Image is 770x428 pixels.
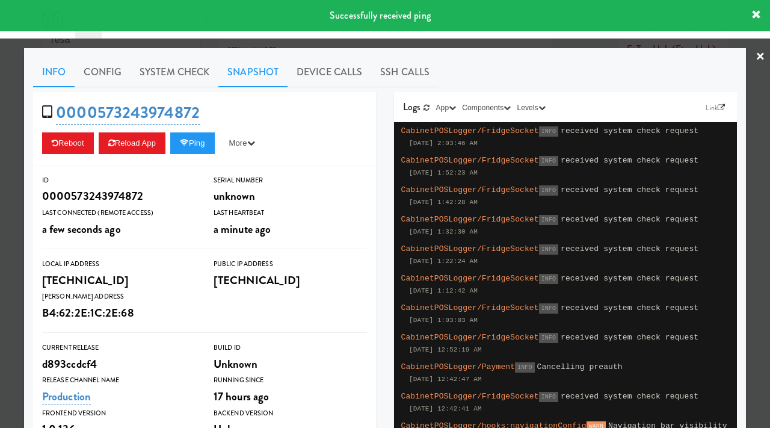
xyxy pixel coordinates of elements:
[401,392,539,401] span: CabinetPOSLogger/FridgeSocket
[561,333,698,342] span: received system check request
[409,317,478,324] span: [DATE] 1:03:03 AM
[561,392,698,401] span: received system check request
[409,405,482,412] span: [DATE] 12:42:41 AM
[401,244,539,253] span: CabinetPOSLogger/FridgeSocket
[170,132,215,154] button: Ping
[703,102,728,114] a: Link
[459,102,514,114] button: Components
[539,392,558,402] span: INFO
[214,354,367,374] div: Unknown
[214,388,269,405] span: 17 hours ago
[514,102,548,114] button: Levels
[214,374,367,386] div: Running Since
[561,303,698,312] span: received system check request
[561,274,698,283] span: received system check request
[539,156,558,166] span: INFO
[214,221,271,237] span: a minute ago
[401,126,539,135] span: CabinetPOSLogger/FridgeSocket
[401,185,539,194] span: CabinetPOSLogger/FridgeSocket
[401,303,539,312] span: CabinetPOSLogger/FridgeSocket
[561,244,698,253] span: received system check request
[756,39,765,76] a: ×
[42,303,196,323] div: B4:62:2E:1C:2E:68
[539,126,558,137] span: INFO
[220,132,265,154] button: More
[330,8,431,22] span: Successfully received ping
[42,270,196,291] div: [TECHNICAL_ID]
[214,175,367,187] div: Serial Number
[539,244,558,255] span: INFO
[42,354,196,374] div: d893ccdcf4
[401,215,539,224] span: CabinetPOSLogger/FridgeSocket
[409,140,478,147] span: [DATE] 2:03:46 AM
[56,101,200,125] a: 0000573243974872
[561,215,698,224] span: received system check request
[539,215,558,225] span: INFO
[42,374,196,386] div: Release Channel Name
[42,388,91,405] a: Production
[409,228,478,235] span: [DATE] 1:32:30 AM
[539,274,558,284] span: INFO
[561,126,698,135] span: received system check request
[33,57,75,87] a: Info
[371,57,439,87] a: SSH Calls
[42,221,121,237] span: a few seconds ago
[42,408,196,420] div: Frontend Version
[214,270,367,291] div: [TECHNICAL_ID]
[214,342,367,354] div: Build Id
[409,169,478,176] span: [DATE] 1:52:23 AM
[214,207,367,219] div: Last Heartbeat
[539,303,558,314] span: INFO
[42,258,196,270] div: Local IP Address
[537,362,623,371] span: Cancelling preauth
[409,287,478,294] span: [DATE] 1:12:42 AM
[42,342,196,354] div: Current Release
[401,274,539,283] span: CabinetPOSLogger/FridgeSocket
[539,333,558,343] span: INFO
[288,57,371,87] a: Device Calls
[401,333,539,342] span: CabinetPOSLogger/FridgeSocket
[214,258,367,270] div: Public IP Address
[409,199,478,206] span: [DATE] 1:42:28 AM
[561,156,698,165] span: received system check request
[409,346,482,353] span: [DATE] 12:52:19 AM
[42,207,196,219] div: Last Connected (Remote Access)
[131,57,218,87] a: System Check
[409,258,478,265] span: [DATE] 1:22:24 AM
[561,185,698,194] span: received system check request
[401,362,516,371] span: CabinetPOSLogger/Payment
[515,362,534,373] span: INFO
[409,376,482,383] span: [DATE] 12:42:47 AM
[539,185,558,196] span: INFO
[218,57,288,87] a: Snapshot
[42,175,196,187] div: ID
[42,132,94,154] button: Reboot
[214,186,367,206] div: unknown
[42,186,196,206] div: 0000573243974872
[433,102,460,114] button: App
[403,100,420,114] span: Logs
[75,57,131,87] a: Config
[42,291,196,303] div: [PERSON_NAME] Address
[401,156,539,165] span: CabinetPOSLogger/FridgeSocket
[214,408,367,420] div: Backend Version
[99,132,165,154] button: Reload App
